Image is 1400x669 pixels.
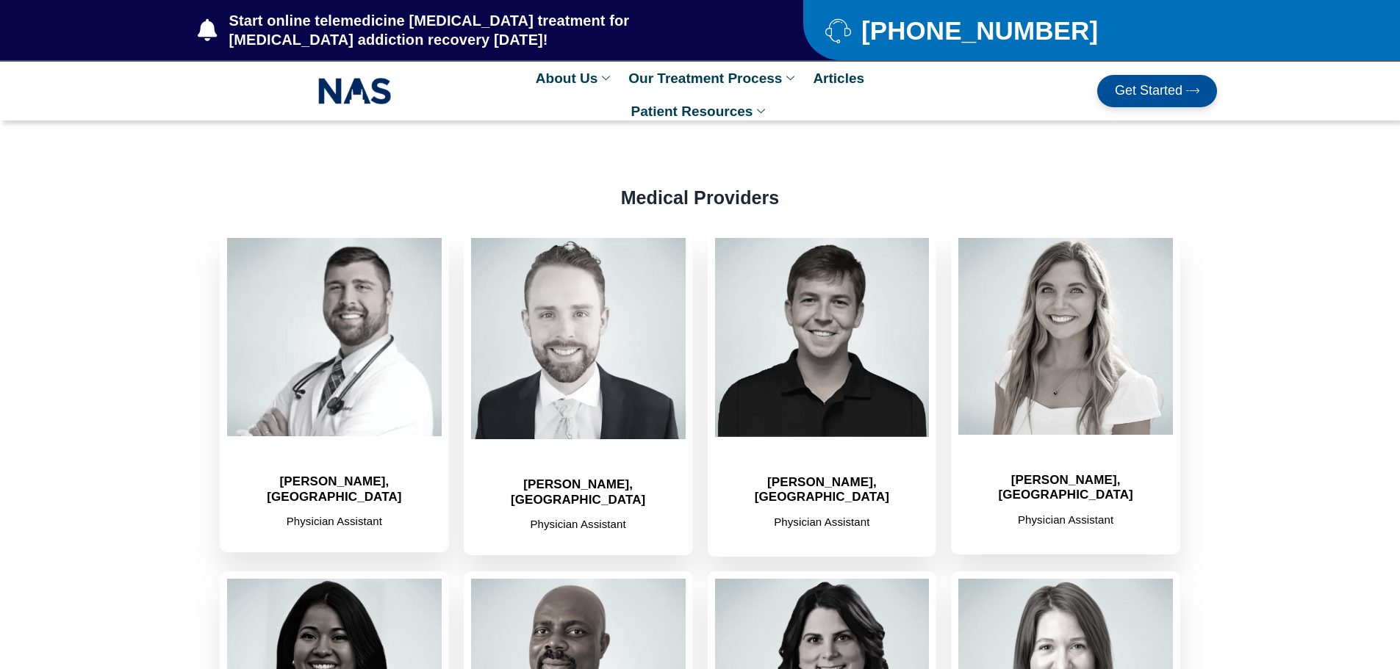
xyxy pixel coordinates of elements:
[621,62,805,95] a: Our Treatment Process
[624,95,777,128] a: Patient Resources
[805,62,872,95] a: Articles
[1097,75,1217,107] a: Get Started
[528,62,621,95] a: About Us
[227,512,442,530] p: Physician Assistant
[1115,84,1182,98] span: Get Started
[958,238,1173,435] img: Emily Burdette national addiction specialists provider
[715,475,930,505] h2: [PERSON_NAME], [GEOGRAPHIC_DATA]
[715,513,930,531] p: Physician Assistant
[226,11,745,49] span: Start online telemedicine [MEDICAL_DATA] treatment for [MEDICAL_DATA] addiction recovery [DATE]!
[198,11,744,49] a: Start online telemedicine [MEDICAL_DATA] treatment for [MEDICAL_DATA] addiction recovery [DATE]!
[227,238,442,436] img: Dr josh Davenport National Addiction specialists provider
[715,238,930,437] img: Timothy Schorkopf national addiction specialists provider
[825,18,1180,43] a: [PHONE_NUMBER]
[471,515,686,533] p: Physician Assistant
[858,21,1098,40] span: [PHONE_NUMBER]
[318,74,392,108] img: NAS_email_signature-removebg-preview.png
[471,477,686,507] h2: [PERSON_NAME], [GEOGRAPHIC_DATA]
[301,187,1099,209] h2: Medical Providers
[471,238,686,439] img: Benjamin-Crisp-PA- National Addiction Specialists Provider
[227,474,442,505] h2: [PERSON_NAME], [GEOGRAPHIC_DATA]
[958,473,1173,503] h2: [PERSON_NAME], [GEOGRAPHIC_DATA]
[958,510,1173,529] p: Physician Assistant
